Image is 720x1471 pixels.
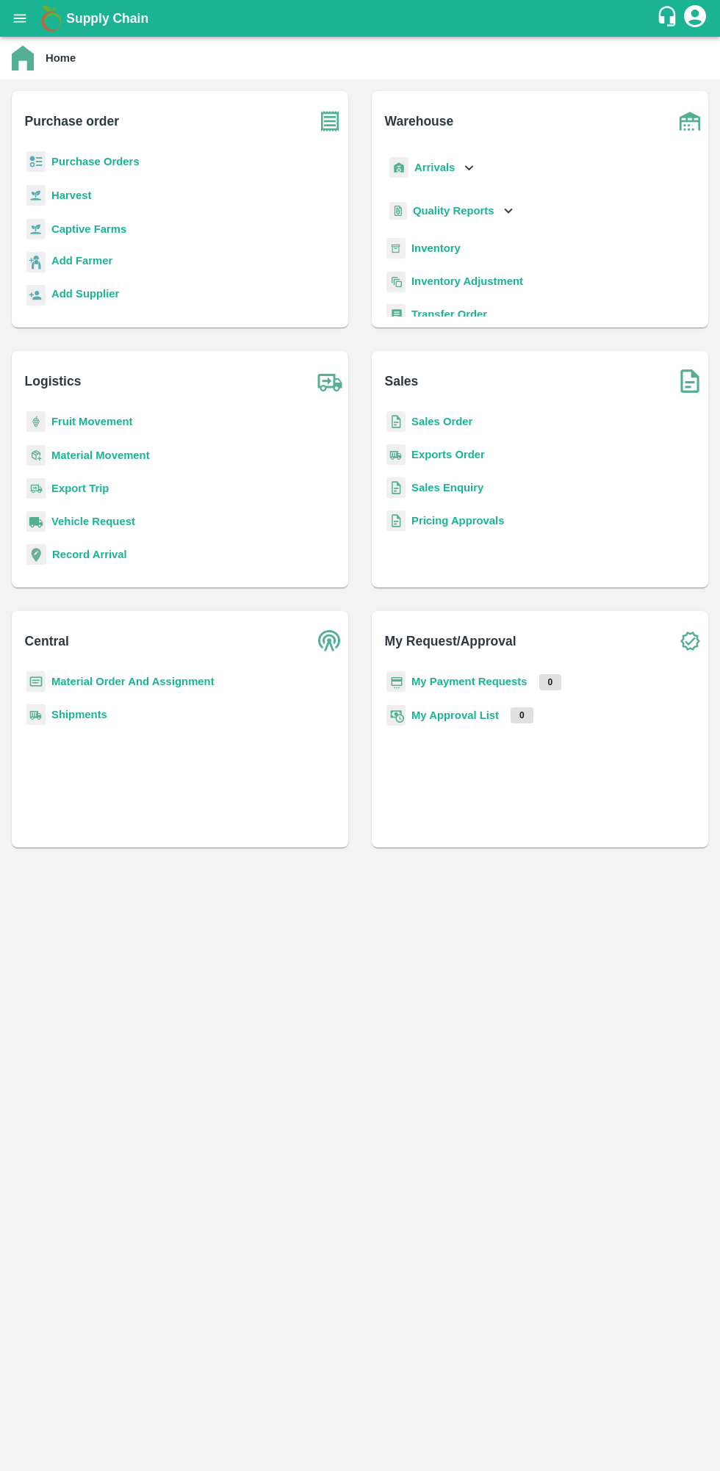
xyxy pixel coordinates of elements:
b: My Request/Approval [385,631,516,651]
img: vehicle [26,511,46,532]
a: Sales Order [411,416,472,427]
img: check [672,623,708,659]
a: Supply Chain [66,8,656,29]
a: My Approval List [411,709,499,721]
a: Sales Enquiry [411,482,483,494]
a: Add Supplier [51,286,119,306]
img: payment [386,671,406,693]
div: account of current user [682,3,708,34]
img: qualityReport [389,202,407,220]
img: supplier [26,285,46,306]
div: Quality Reports [386,196,516,226]
b: Sales [385,371,419,391]
a: Export Trip [51,482,109,494]
img: soSales [672,363,708,400]
b: Central [25,631,69,651]
img: harvest [26,184,46,206]
a: My Payment Requests [411,676,528,687]
a: Captive Farms [51,223,126,235]
a: Vehicle Request [51,516,135,527]
button: open drawer [3,1,37,35]
b: Add Farmer [51,255,112,267]
img: approval [386,704,406,726]
b: Quality Reports [413,205,494,217]
img: delivery [26,478,46,499]
img: recordArrival [26,544,46,565]
img: shipments [26,704,46,726]
b: Home [46,52,76,64]
img: inventory [386,271,406,292]
b: Logistics [25,371,82,391]
img: central [312,623,348,659]
img: sales [386,411,406,433]
div: customer-support [656,5,682,32]
b: Warehouse [385,111,454,131]
b: Add Supplier [51,288,119,300]
a: Purchase Orders [51,156,140,167]
a: Inventory [411,242,461,254]
img: purchase [312,103,348,140]
img: warehouse [672,103,708,140]
b: Arrivals [414,162,455,173]
a: Fruit Movement [51,416,133,427]
img: material [26,444,46,466]
b: Purchase order [25,111,119,131]
p: 0 [511,707,533,723]
img: fruit [26,411,46,433]
img: centralMaterial [26,671,46,693]
img: logo [37,4,66,33]
a: Harvest [51,189,91,201]
img: home [12,46,34,71]
b: Supply Chain [66,11,148,26]
div: Arrivals [386,151,478,184]
img: shipments [386,444,406,466]
a: Material Movement [51,449,150,461]
img: sales [386,477,406,499]
img: whArrival [389,157,408,178]
a: Inventory Adjustment [411,275,523,287]
a: Shipments [51,709,107,720]
img: whInventory [386,238,406,259]
a: Exports Order [411,449,485,460]
a: Pricing Approvals [411,515,504,527]
p: 0 [539,674,562,690]
a: Record Arrival [52,549,127,560]
img: farmer [26,252,46,273]
img: whTransfer [386,304,406,325]
img: reciept [26,151,46,173]
a: Transfer Order [411,308,487,320]
img: harvest [26,218,46,240]
img: sales [386,510,406,532]
img: truck [312,363,348,400]
a: Material Order And Assignment [51,676,215,687]
a: Add Farmer [51,253,112,272]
